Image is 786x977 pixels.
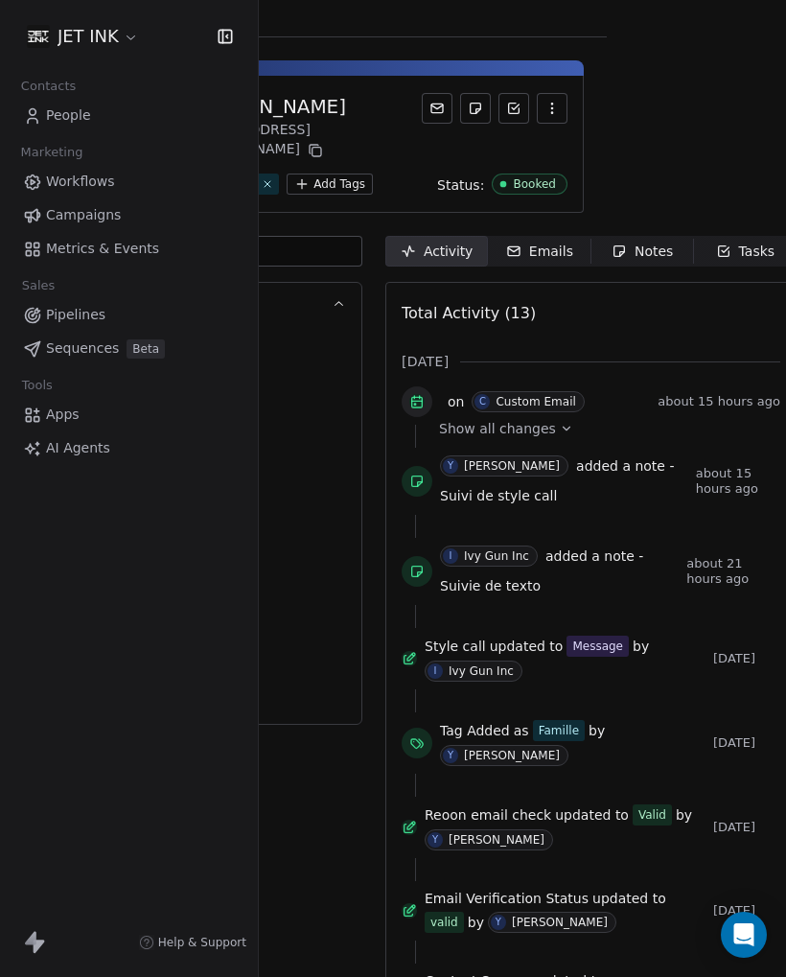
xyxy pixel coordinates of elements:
span: updated to [490,637,564,656]
a: Campaigns [15,199,243,231]
div: Y [448,748,453,763]
div: Open Intercom Messenger [721,912,767,958]
span: [DATE] [713,820,780,835]
a: Show all changes [439,419,767,438]
span: AI Agents [46,438,110,458]
span: Style call [425,637,486,656]
div: Ivy Gun Inc [464,549,529,563]
span: by [633,637,649,656]
span: People [46,105,91,126]
div: Famille [539,722,579,739]
span: added a note - [545,547,643,566]
div: Y [448,458,453,474]
button: Add Tags [287,174,373,195]
a: Help & Support [139,935,246,950]
span: Total Activity (13) [402,304,536,322]
a: Suivi de style call [440,484,557,507]
span: updated to [592,889,666,908]
span: Suivie de texto [440,578,541,593]
a: Pipelines [15,299,243,331]
a: Apps [15,399,243,430]
span: added a note - [576,456,674,476]
div: Booked [513,177,556,191]
a: Workflows [15,166,243,198]
div: I [450,548,452,564]
button: JET INK [23,20,143,53]
span: on [448,392,464,411]
span: about 15 hours ago [696,466,780,497]
a: Metrics & Events [15,233,243,265]
span: updated to [555,805,629,825]
span: Campaigns [46,205,121,225]
div: valid [430,913,458,932]
div: [PERSON_NAME] [464,459,560,473]
span: [DATE] [713,903,780,919]
span: Marketing [12,138,91,167]
span: Beta [127,339,165,359]
span: about 15 hours ago [658,394,780,409]
span: Status: [437,175,484,195]
div: Tasks [716,242,775,262]
div: Y [432,832,438,848]
div: Emails [506,242,573,262]
div: I [434,663,437,679]
span: Contacts [12,72,84,101]
span: Email Verification Status [425,889,589,908]
span: by [676,805,692,825]
span: Pipelines [46,305,105,325]
div: Valid [638,805,666,825]
span: Reoon email check [425,805,551,825]
div: Custom Email [496,395,575,408]
div: Message [572,637,623,656]
div: [PERSON_NAME] [464,749,560,762]
div: [PERSON_NAME] [188,93,422,120]
span: Suivi de style call [440,488,557,503]
span: Help & Support [158,935,246,950]
div: Y [496,915,501,930]
div: Notes [612,242,673,262]
span: Tag Added [440,721,510,740]
span: Metrics & Events [46,239,159,259]
div: [PERSON_NAME] [449,833,544,847]
img: JET%20INK%20Metal.png [27,25,50,48]
div: Ivy Gun Inc [449,664,514,678]
a: AI Agents [15,432,243,464]
span: by [468,913,484,932]
span: Tools [13,371,60,400]
span: JET INK [58,24,119,49]
span: by [589,721,605,740]
span: Apps [46,405,80,425]
div: [PERSON_NAME] [512,916,608,929]
span: about 21 hours ago [686,556,780,587]
a: SequencesBeta [15,333,243,364]
span: as [514,721,529,740]
span: Workflows [46,172,115,192]
span: Sales [13,271,63,300]
span: Sequences [46,338,119,359]
span: [DATE] [713,651,780,666]
a: Suivie de texto [440,574,541,597]
a: People [15,100,243,131]
span: [DATE] [713,735,780,751]
div: C [479,394,486,409]
span: [DATE] [402,352,449,371]
span: Show all changes [439,419,556,438]
div: [EMAIL_ADDRESS][DOMAIN_NAME] [188,120,422,162]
